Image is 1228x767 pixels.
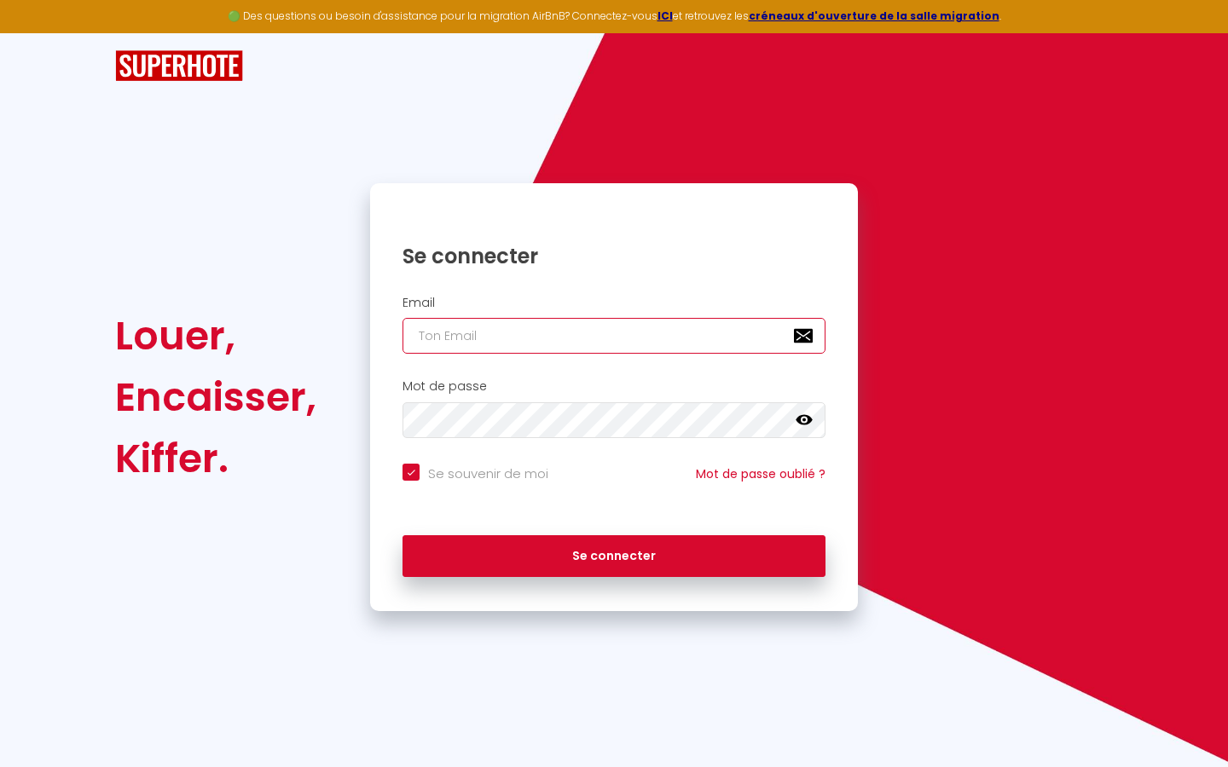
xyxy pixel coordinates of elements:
[115,428,316,489] div: Kiffer.
[696,465,825,482] a: Mot de passe oublié ?
[403,379,825,394] h2: Mot de passe
[115,50,243,82] img: SuperHote logo
[749,9,999,23] a: créneaux d'ouverture de la salle migration
[403,318,825,354] input: Ton Email
[14,7,65,58] button: Ouvrir le widget de chat LiveChat
[115,305,316,366] div: Louer,
[403,243,825,269] h1: Se connecter
[657,9,673,23] a: ICI
[115,366,316,428] div: Encaisser,
[403,535,825,578] button: Se connecter
[403,296,825,310] h2: Email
